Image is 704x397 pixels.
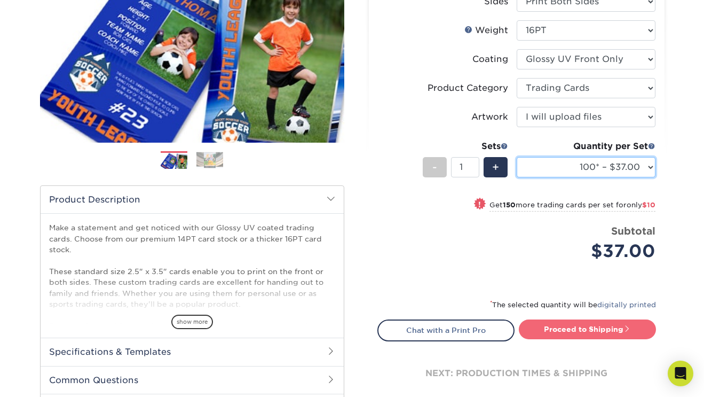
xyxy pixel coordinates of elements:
a: digitally printed [597,301,656,309]
h2: Specifications & Templates [41,338,344,365]
span: $10 [642,201,655,209]
img: Trading Cards 01 [161,152,187,170]
strong: 150 [503,201,516,209]
span: + [492,159,499,175]
div: Quantity per Set [517,140,655,153]
span: show more [171,315,213,329]
span: - [432,159,437,175]
span: ! [478,199,481,210]
div: Artwork [471,111,508,123]
div: Open Intercom Messenger [668,361,693,386]
span: only [627,201,655,209]
img: Trading Cards 02 [196,152,223,168]
small: The selected quantity will be [490,301,656,309]
div: Sets [423,140,508,153]
h2: Product Description [41,186,344,213]
a: Chat with a Print Pro [377,320,515,341]
div: Coating [472,53,508,66]
small: Get more trading cards per set for [489,201,655,212]
div: Product Category [428,82,508,95]
h2: Common Questions [41,366,344,394]
div: Weight [464,24,508,37]
div: $37.00 [525,238,655,264]
p: Make a statement and get noticed with our Glossy UV coated trading cards. Choose from our premium... [49,222,335,353]
a: Proceed to Shipping [519,320,656,339]
strong: Subtotal [611,225,655,237]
